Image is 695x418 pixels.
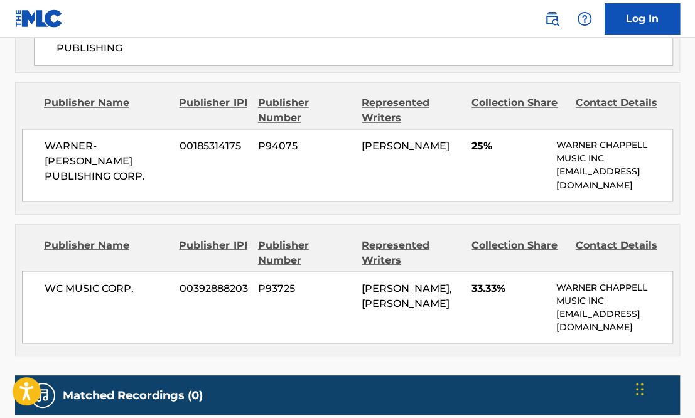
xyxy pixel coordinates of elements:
[577,11,592,26] img: help
[636,370,644,408] div: Drag
[572,6,597,31] div: Help
[556,281,672,307] p: WARNER CHAPPELL MUSIC INC
[258,95,352,126] div: Publisher Number
[556,139,672,165] p: WARNER CHAPPELL MUSIC INC
[556,307,672,333] p: [EMAIL_ADDRESS][DOMAIN_NAME]
[45,281,170,296] span: WC MUSIC CORP.
[15,9,63,28] img: MLC Logo
[179,237,248,267] div: Publisher IPI
[362,95,462,126] div: Represented Writers
[57,26,180,56] span: [PERSON_NAME] PUBLISHING
[45,139,170,184] span: WARNER-[PERSON_NAME] PUBLISHING CORP.
[258,281,352,296] span: P93725
[258,139,352,154] span: P94075
[258,237,352,267] div: Publisher Number
[471,139,547,154] span: 25%
[471,237,566,267] div: Collection Share
[63,388,203,402] h5: Matched Recordings (0)
[544,11,559,26] img: search
[471,95,566,126] div: Collection Share
[44,95,170,126] div: Publisher Name
[576,237,670,267] div: Contact Details
[179,95,248,126] div: Publisher IPI
[471,281,547,296] span: 33.33%
[180,139,249,154] span: 00185314175
[605,3,680,35] a: Log In
[44,237,170,267] div: Publisher Name
[539,6,564,31] a: Public Search
[35,388,50,403] img: Matched Recordings
[632,358,695,418] iframe: Chat Widget
[362,237,462,267] div: Represented Writers
[576,95,670,126] div: Contact Details
[362,282,452,309] span: [PERSON_NAME], [PERSON_NAME]
[362,140,450,152] span: [PERSON_NAME]
[556,165,672,191] p: [EMAIL_ADDRESS][DOMAIN_NAME]
[180,281,249,296] span: 00392888203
